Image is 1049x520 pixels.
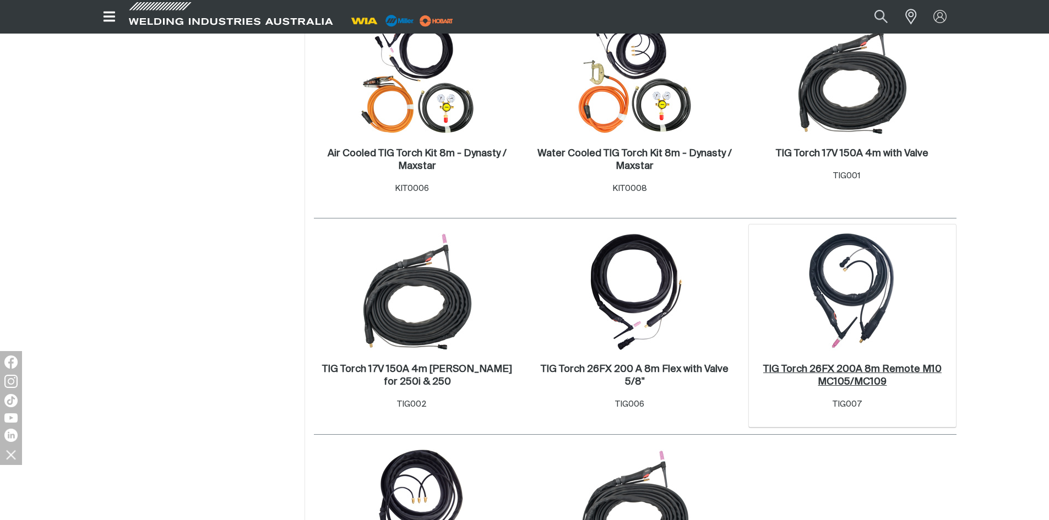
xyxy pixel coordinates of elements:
img: TIG Torch 17V 150A 4m with Valve [793,17,911,135]
img: LinkedIn [4,429,18,442]
a: Air Cooled TIG Torch Kit 8m - Dynasty / Maxstar [319,147,516,173]
img: Instagram [4,375,18,388]
h2: TIG Torch 17V 150A 4m with Valve [776,149,928,158]
img: Air Cooled TIG Torch Kit 8m - Dynasty / Maxstar [358,17,476,135]
img: YouTube [4,413,18,423]
span: TIG006 [615,400,644,408]
img: Facebook [4,355,18,369]
img: miller [416,13,456,29]
h2: TIG Torch 26FX 200A 8m Remote M10 MC105/MC109 [763,364,942,387]
h2: Water Cooled TIG Torch Kit 8m - Dynasty / Maxstar [537,149,732,171]
img: TIG Torch 17V 150A 4m Dinse for 250i & 250 [358,233,476,351]
span: KIT0006 [395,184,429,193]
img: hide socials [2,445,20,464]
a: Water Cooled TIG Torch Kit 8m - Dynasty / Maxstar [537,147,733,173]
h2: TIG Torch 26FX 200 A 8m Flex with Valve 5/8" [541,364,729,387]
img: Water Cooled TIG Torch Kit 8m - Dynasty / Maxstar [576,17,694,135]
input: Product name or item number... [848,4,899,29]
a: TIG Torch 26FX 200 A 8m Flex with Valve 5/8" [537,363,733,388]
h2: TIG Torch 17V 150A 4m [PERSON_NAME] for 250i & 250 [322,364,512,387]
a: miller [416,17,456,25]
a: TIG Torch 26FX 200A 8m Remote M10 MC105/MC109 [754,363,951,388]
h2: Air Cooled TIG Torch Kit 8m - Dynasty / Maxstar [328,149,507,171]
button: Search products [862,4,900,29]
a: TIG Torch 17V 150A 4m [PERSON_NAME] for 250i & 250 [319,363,516,388]
span: TIG002 [397,400,427,408]
a: TIG Torch 17V 150A 4m with Valve [776,147,928,160]
span: TIG007 [833,400,862,408]
img: TikTok [4,394,18,407]
span: TIG001 [833,172,861,180]
img: TIG Torch 26FX 200A 8m Remote M10 MC105/MC109 [793,233,911,351]
img: TIG Torch 26FX 200 A 8m Flex with Valve 5/8" [576,233,694,351]
span: KIT0008 [612,184,647,193]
